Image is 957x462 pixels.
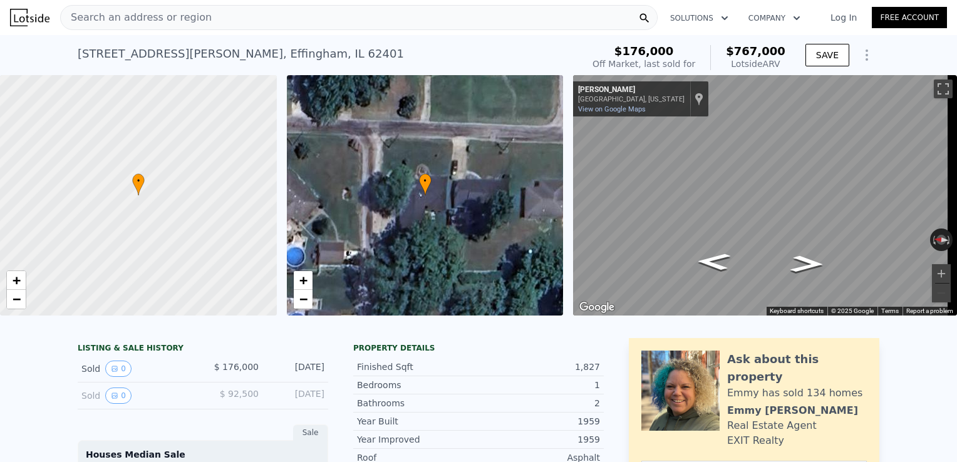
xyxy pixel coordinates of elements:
[726,58,785,70] div: Lotside ARV
[294,290,313,309] a: Zoom out
[13,272,21,288] span: +
[573,75,957,316] div: Street View
[105,388,132,404] button: View historical data
[576,299,618,316] img: Google
[105,361,132,377] button: View historical data
[576,299,618,316] a: Open this area in Google Maps (opens a new window)
[695,92,703,106] a: Show location on map
[578,105,646,113] a: View on Google Maps
[294,271,313,290] a: Zoom in
[934,80,953,98] button: Toggle fullscreen view
[269,361,324,377] div: [DATE]
[946,228,953,251] button: Rotate clockwise
[479,397,600,409] div: 2
[479,379,600,391] div: 1
[906,307,953,314] a: Report a problem
[930,228,937,251] button: Rotate counterclockwise
[929,234,953,245] button: Reset the view
[592,58,695,70] div: Off Market, last sold for
[578,85,685,95] div: [PERSON_NAME]
[770,307,824,316] button: Keyboard shortcuts
[726,44,785,58] span: $767,000
[357,415,479,428] div: Year Built
[479,361,600,373] div: 1,827
[479,415,600,428] div: 1959
[727,433,784,448] div: EXIT Realty
[805,44,849,66] button: SAVE
[81,388,193,404] div: Sold
[419,173,432,195] div: •
[614,44,674,58] span: $176,000
[776,252,838,277] path: Go South, Eastwood Ln
[353,343,604,353] div: Property details
[932,284,951,302] button: Zoom out
[293,424,328,441] div: Sale
[932,264,951,283] button: Zoom in
[872,7,947,28] a: Free Account
[81,361,193,377] div: Sold
[214,362,259,372] span: $ 176,000
[357,379,479,391] div: Bedrooms
[683,249,745,274] path: Go North, Eastwood Ln
[738,7,810,29] button: Company
[573,75,957,316] div: Map
[479,433,600,446] div: 1959
[78,45,404,63] div: [STREET_ADDRESS][PERSON_NAME] , Effingham , IL 62401
[854,43,879,68] button: Show Options
[727,351,867,386] div: Ask about this property
[815,11,872,24] a: Log In
[220,389,259,399] span: $ 92,500
[831,307,874,314] span: © 2025 Google
[357,433,479,446] div: Year Improved
[86,448,320,461] div: Houses Median Sale
[7,271,26,290] a: Zoom in
[727,386,862,401] div: Emmy has sold 134 homes
[78,343,328,356] div: LISTING & SALE HISTORY
[299,291,307,307] span: −
[10,9,49,26] img: Lotside
[13,291,21,307] span: −
[727,403,858,418] div: Emmy [PERSON_NAME]
[132,173,145,195] div: •
[61,10,212,25] span: Search an address or region
[357,397,479,409] div: Bathrooms
[7,290,26,309] a: Zoom out
[881,307,899,314] a: Terms (opens in new tab)
[727,418,817,433] div: Real Estate Agent
[132,175,145,187] span: •
[299,272,307,288] span: +
[269,388,324,404] div: [DATE]
[357,361,479,373] div: Finished Sqft
[419,175,432,187] span: •
[660,7,738,29] button: Solutions
[578,95,685,103] div: [GEOGRAPHIC_DATA], [US_STATE]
